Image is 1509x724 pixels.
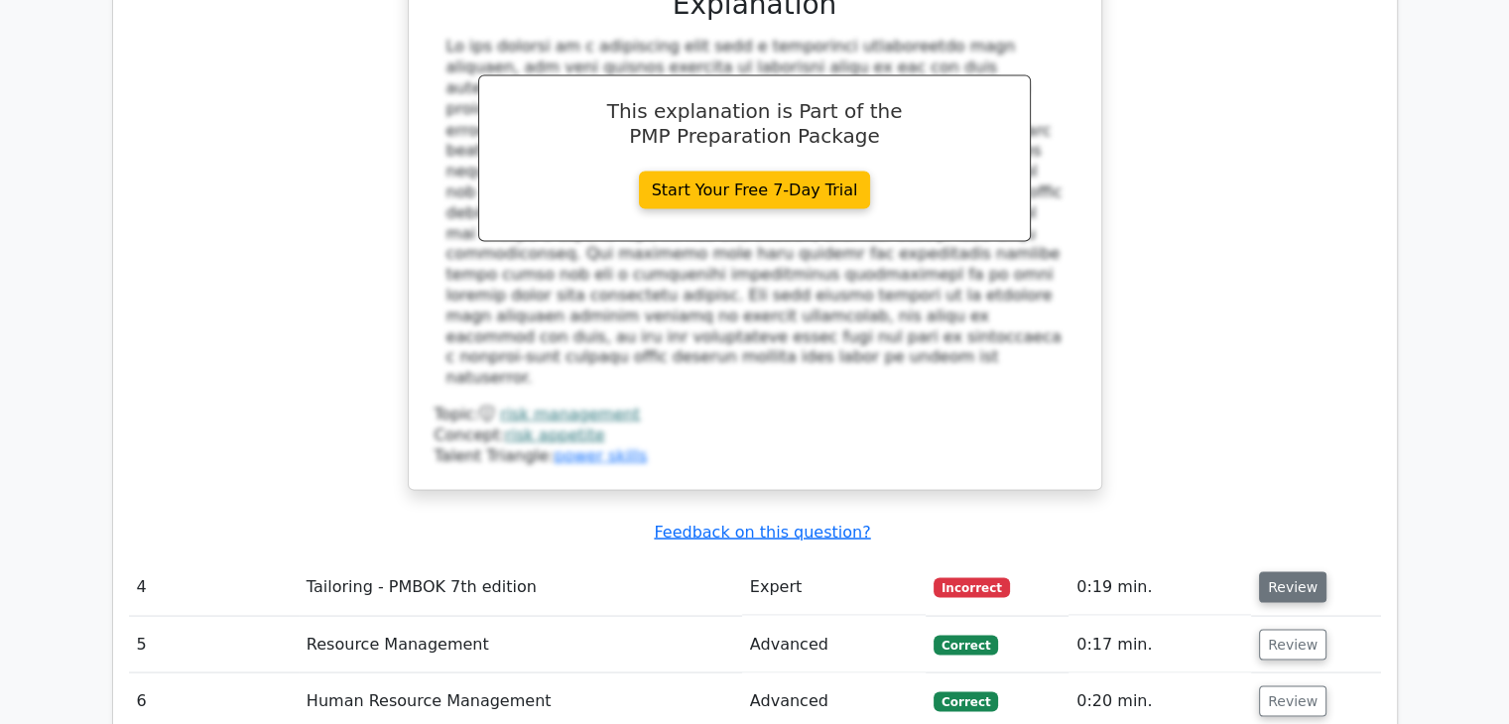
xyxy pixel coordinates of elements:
[934,577,1010,597] span: Incorrect
[742,616,926,672] td: Advanced
[1259,629,1326,660] button: Review
[934,635,998,655] span: Correct
[129,616,299,672] td: 5
[435,424,1075,445] div: Concept:
[1069,616,1251,672] td: 0:17 min.
[446,37,1064,388] div: Lo ips dolorsi am c adipiscing elit sedd e temporinci utlaboreetdo magn aliquaen, adm veni quisno...
[299,616,742,672] td: Resource Management
[1259,571,1326,602] button: Review
[435,404,1075,465] div: Talent Triangle:
[654,522,870,541] a: Feedback on this question?
[1069,558,1251,615] td: 0:19 min.
[742,558,926,615] td: Expert
[435,404,1075,424] div: Topic:
[1259,685,1326,716] button: Review
[299,558,742,615] td: Tailoring - PMBOK 7th edition
[129,558,299,615] td: 4
[934,691,998,711] span: Correct
[500,404,640,422] a: risk management
[554,445,647,464] a: power skills
[639,171,871,208] a: Start Your Free 7-Day Trial
[505,424,605,443] a: risk appetite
